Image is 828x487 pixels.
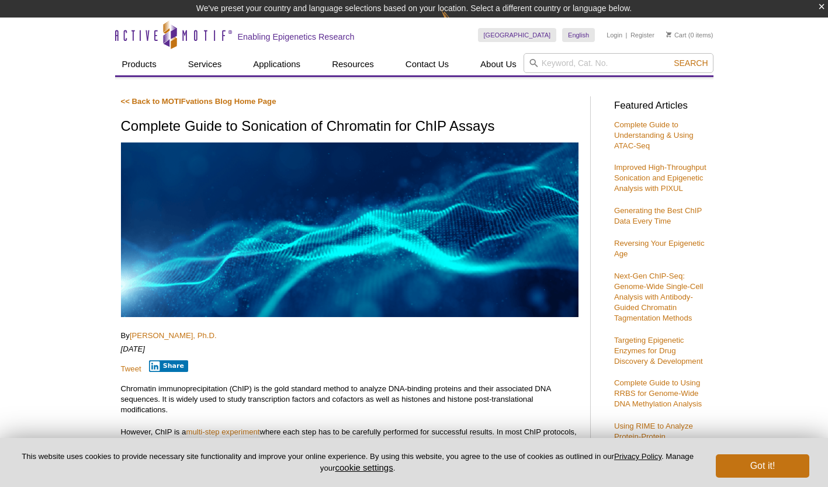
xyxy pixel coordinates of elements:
a: Contact Us [399,53,456,75]
a: Complete Guide to Using RRBS for Genome-Wide DNA Methylation Analysis [614,378,702,408]
input: Keyword, Cat. No. [524,53,713,73]
a: Using RIME to Analyze Protein-Protein Interactions on Chromatin [614,422,702,451]
li: | [626,28,628,42]
h1: Complete Guide to Sonication of Chromatin for ChIP Assays [121,119,578,135]
li: (0 items) [666,28,713,42]
a: English [562,28,595,42]
a: << Back to MOTIFvations Blog Home Page [121,97,276,106]
a: [GEOGRAPHIC_DATA] [478,28,557,42]
a: Register [630,31,654,39]
a: Tweet [121,364,141,373]
span: Search [674,58,708,68]
a: Targeting Epigenetic Enzymes for Drug Discovery & Development [614,336,703,366]
h3: Featured Articles [614,101,708,111]
button: Got it! [716,454,809,478]
a: Generating the Best ChIP Data Every Time [614,206,702,225]
img: Your Cart [666,32,671,37]
p: Chromatin immunoprecipitation (ChIP) is the gold standard method to analyze DNA-binding proteins ... [121,384,578,415]
a: Cart [666,31,687,39]
a: multi-step experiment [186,427,259,436]
a: Applications [246,53,307,75]
em: [DATE] [121,345,145,353]
a: Login [607,31,622,39]
a: Reversing Your Epigenetic Age [614,239,705,258]
a: About Us [473,53,524,75]
p: However, ChIP is a where each step has to be carefully performed for successful results. In most ... [121,427,578,469]
a: Products [115,53,164,75]
button: Share [149,360,188,372]
a: Improved High-Throughput Sonication and Epigenetic Analysis with PIXUL [614,163,706,193]
a: Complete Guide to Understanding & Using ATAC-Seq [614,120,694,150]
a: Resources [325,53,381,75]
img: Change Here [441,9,472,36]
a: Services [181,53,229,75]
img: Complete Guide to Sonication [121,142,578,318]
a: [PERSON_NAME], Ph.D. [130,331,217,340]
p: By [121,331,578,341]
a: Privacy Policy [614,452,661,461]
h2: Enabling Epigenetics Research [238,32,355,42]
a: Next-Gen ChIP-Seq: Genome-Wide Single-Cell Analysis with Antibody-Guided Chromatin Tagmentation M... [614,272,703,322]
button: Search [670,58,711,68]
p: This website uses cookies to provide necessary site functionality and improve your online experie... [19,451,697,474]
button: cookie settings [335,462,393,472]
